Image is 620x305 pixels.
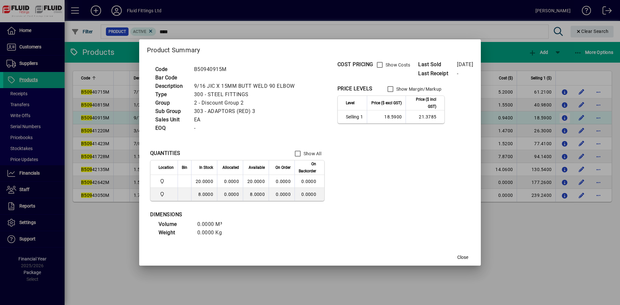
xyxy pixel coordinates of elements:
span: Level [346,99,355,107]
span: On Order [275,164,291,171]
h2: Product Summary [139,39,481,58]
td: Volume [155,220,194,229]
td: 20.0000 [243,175,269,188]
td: 0.0000 M³ [194,220,233,229]
td: 300 - STEEL FITTINGS [191,90,303,99]
td: EA [191,116,303,124]
span: Close [457,254,468,261]
label: Show All [302,150,321,157]
td: 0.0000 [217,175,243,188]
td: Group [152,99,191,107]
span: Price ($ excl GST) [371,99,402,107]
td: 0.0000 [217,188,243,201]
td: B50940915M [191,65,303,74]
td: EOQ [152,124,191,132]
span: Price ($ incl GST) [410,96,436,110]
span: Last Receipt [418,70,457,77]
span: Allocated [222,164,239,171]
td: Weight [155,229,194,237]
td: Code [152,65,191,74]
td: Sales Unit [152,116,191,124]
td: Sub Group [152,107,191,116]
label: Show Costs [384,62,410,68]
span: Selling 1 [346,114,363,120]
span: 0.0000 [276,192,291,197]
td: 303 - ADAPTORS (RED) 3 [191,107,303,116]
td: 0.0000 [294,188,324,201]
td: 0.0000 [294,175,324,188]
td: Bar Code [152,74,191,82]
td: 21.3785 [406,110,444,123]
span: On Backorder [299,160,316,175]
td: 20.0000 [191,175,217,188]
td: Type [152,90,191,99]
span: Bin [182,164,187,171]
span: In Stock [199,164,213,171]
td: Description [152,82,191,90]
span: Location [159,164,174,171]
div: PRICE LEVELS [337,85,373,93]
span: Last Sold [418,61,457,68]
span: - [457,70,459,76]
td: 9/16 JIC X 15MM BUTT WELD 90 ELBOW [191,82,303,90]
span: [DATE] [457,61,473,67]
button: Close [452,251,473,263]
td: 8.0000 [243,188,269,201]
span: Available [249,164,265,171]
td: 18.5900 [367,110,406,123]
label: Show Margin/Markup [395,86,442,92]
td: 0.0000 Kg [194,229,233,237]
div: COST PRICING [337,61,373,68]
td: 2 - Discount Group 2 [191,99,303,107]
td: 8.0000 [191,188,217,201]
td: - [191,124,303,132]
div: DIMENSIONS [150,211,312,219]
div: QUANTITIES [150,149,181,157]
span: 0.0000 [276,179,291,184]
